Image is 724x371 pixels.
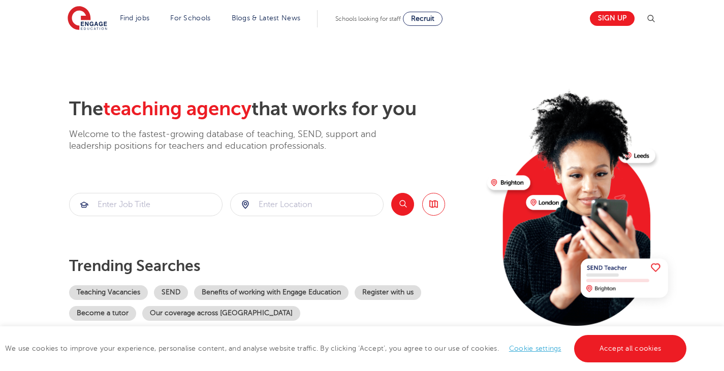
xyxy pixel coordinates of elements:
[590,11,635,26] a: Sign up
[355,285,421,300] a: Register with us
[411,15,434,22] span: Recruit
[154,285,188,300] a: SEND
[391,193,414,216] button: Search
[194,285,349,300] a: Benefits of working with Engage Education
[335,15,401,22] span: Schools looking for staff
[5,345,689,352] span: We use cookies to improve your experience, personalise content, and analyse website traffic. By c...
[230,193,384,216] div: Submit
[120,14,150,22] a: Find jobs
[70,193,222,216] input: Submit
[69,306,136,321] a: Become a tutor
[69,193,223,216] div: Submit
[69,257,479,275] p: Trending searches
[69,285,148,300] a: Teaching Vacancies
[68,6,107,31] img: Engage Education
[142,306,300,321] a: Our coverage across [GEOGRAPHIC_DATA]
[403,12,443,26] a: Recruit
[509,345,561,352] a: Cookie settings
[232,14,301,22] a: Blogs & Latest News
[69,128,404,152] p: Welcome to the fastest-growing database of teaching, SEND, support and leadership positions for t...
[170,14,210,22] a: For Schools
[103,98,251,120] span: teaching agency
[574,335,687,362] a: Accept all cookies
[231,193,383,216] input: Submit
[69,97,479,121] h2: The that works for you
